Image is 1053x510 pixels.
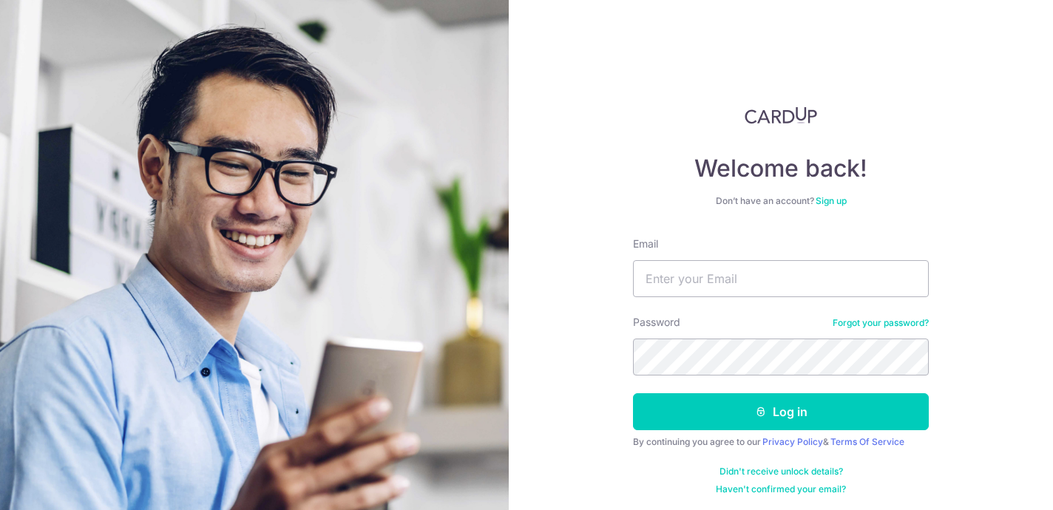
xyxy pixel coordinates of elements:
a: Haven't confirmed your email? [716,483,846,495]
a: Forgot your password? [833,317,929,329]
img: CardUp Logo [745,106,817,124]
label: Email [633,237,658,251]
input: Enter your Email [633,260,929,297]
a: Privacy Policy [762,436,823,447]
button: Log in [633,393,929,430]
label: Password [633,315,680,330]
div: By continuing you agree to our & [633,436,929,448]
div: Don’t have an account? [633,195,929,207]
a: Terms Of Service [830,436,904,447]
a: Didn't receive unlock details? [720,466,843,477]
a: Sign up [816,195,847,206]
h4: Welcome back! [633,154,929,183]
